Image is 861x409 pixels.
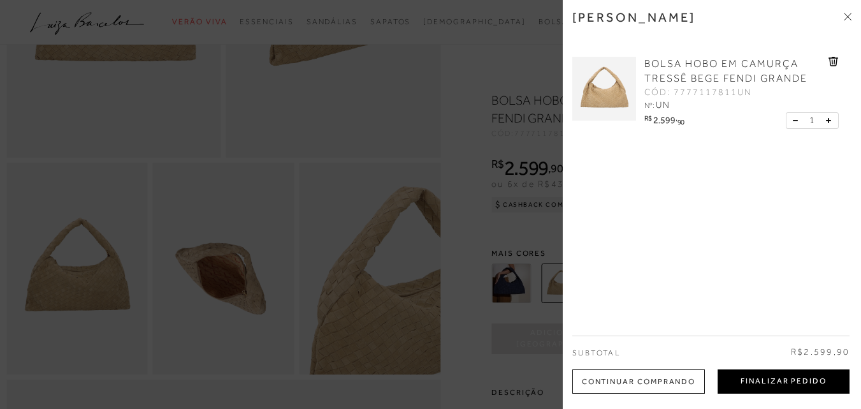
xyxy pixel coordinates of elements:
[809,114,814,127] span: 1
[572,348,620,357] span: Subtotal
[676,115,684,122] i: ,
[572,369,705,394] div: Continuar Comprando
[644,101,655,110] span: Nº:
[656,100,670,110] span: UN
[572,57,636,121] img: BOLSA HOBO EM CAMURÇA TRESSÊ BEGE FENDI GRANDE
[572,10,696,25] h3: [PERSON_NAME]
[677,118,684,126] span: 90
[791,346,850,359] span: R$2.599,90
[653,115,676,125] span: 2.599
[644,58,807,84] span: BOLSA HOBO EM CAMURÇA TRESSÊ BEGE FENDI GRANDE
[644,115,651,122] i: R$
[718,369,850,394] button: Finalizar Pedido
[644,57,825,86] a: BOLSA HOBO EM CAMURÇA TRESSÊ BEGE FENDI GRANDE
[644,86,752,99] span: CÓD: 7777117811UN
